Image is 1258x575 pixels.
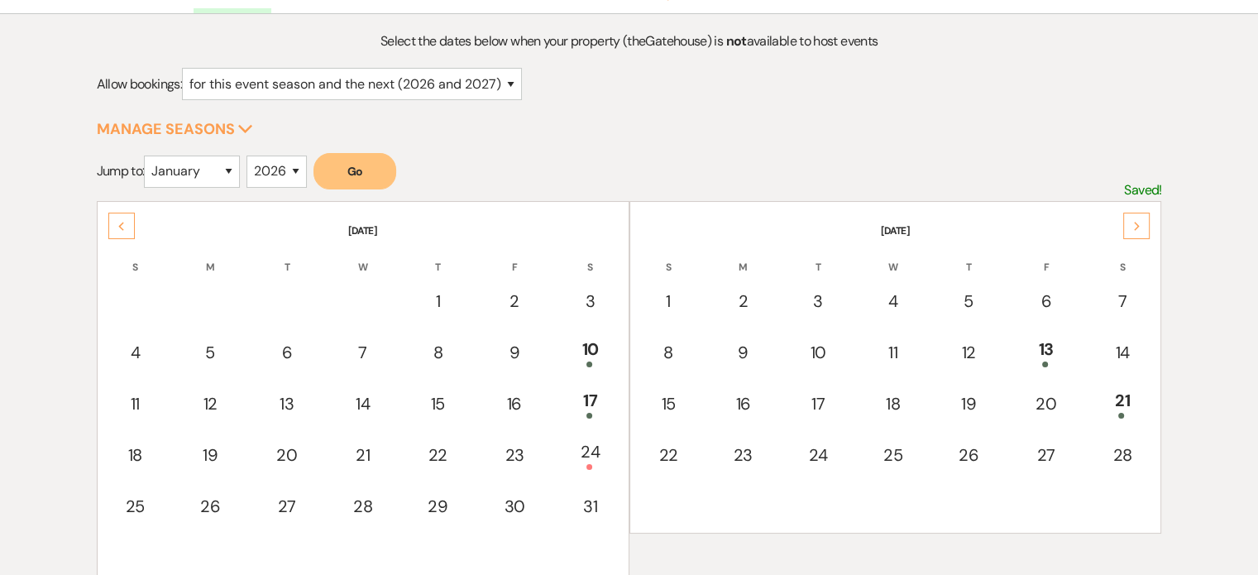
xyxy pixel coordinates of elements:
[725,32,746,50] strong: not
[336,443,390,467] div: 21
[715,340,771,365] div: 9
[1095,289,1150,314] div: 7
[940,391,997,416] div: 19
[563,388,618,419] div: 17
[940,340,997,365] div: 12
[940,289,997,314] div: 5
[173,240,247,275] th: M
[476,240,552,275] th: F
[108,391,163,416] div: 11
[1016,337,1075,367] div: 13
[1095,340,1150,365] div: 14
[182,443,238,467] div: 19
[865,443,921,467] div: 25
[486,494,543,519] div: 30
[258,391,316,416] div: 13
[97,162,145,180] span: Jump to:
[791,443,846,467] div: 24
[554,240,627,275] th: S
[791,391,846,416] div: 17
[791,289,846,314] div: 3
[706,240,780,275] th: M
[258,494,316,519] div: 27
[258,340,316,365] div: 6
[230,31,1029,52] p: Select the dates below when your property (the Gatehouse ) is available to host events
[791,340,846,365] div: 10
[97,122,253,137] button: Manage Seasons
[258,443,316,467] div: 20
[563,337,618,367] div: 10
[400,240,475,275] th: T
[486,340,543,365] div: 9
[99,204,627,238] th: [DATE]
[1095,388,1150,419] div: 21
[641,340,696,365] div: 8
[1016,443,1075,467] div: 27
[715,289,771,314] div: 2
[563,494,618,519] div: 31
[108,494,163,519] div: 25
[715,391,771,416] div: 16
[1086,240,1160,275] th: S
[182,391,238,416] div: 12
[641,391,696,416] div: 15
[249,240,325,275] th: T
[1016,391,1075,416] div: 20
[336,340,390,365] div: 7
[563,439,618,470] div: 24
[1007,240,1084,275] th: F
[327,240,399,275] th: W
[108,443,163,467] div: 18
[486,289,543,314] div: 2
[641,289,696,314] div: 1
[97,75,182,93] span: Allow bookings:
[182,494,238,519] div: 26
[782,240,855,275] th: T
[409,494,466,519] div: 29
[99,240,172,275] th: S
[336,494,390,519] div: 28
[313,153,396,189] button: Go
[1016,289,1075,314] div: 6
[486,443,543,467] div: 23
[931,240,1007,275] th: T
[409,289,466,314] div: 1
[182,340,238,365] div: 5
[715,443,771,467] div: 23
[409,340,466,365] div: 8
[865,340,921,365] div: 11
[1124,180,1161,201] p: Saved!
[486,391,543,416] div: 16
[563,289,618,314] div: 3
[856,240,930,275] th: W
[108,340,163,365] div: 4
[632,204,1160,238] th: [DATE]
[409,391,466,416] div: 15
[940,443,997,467] div: 26
[865,391,921,416] div: 18
[1095,443,1150,467] div: 28
[641,443,696,467] div: 22
[632,240,706,275] th: S
[336,391,390,416] div: 14
[865,289,921,314] div: 4
[409,443,466,467] div: 22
